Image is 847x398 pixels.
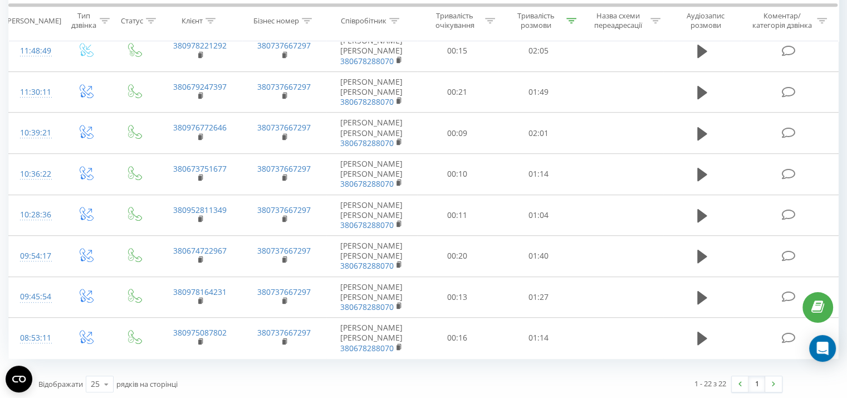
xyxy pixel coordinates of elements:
div: 08:53:11 [20,327,50,349]
td: 01:14 [498,318,579,359]
a: 380975087802 [173,327,227,338]
a: 380678288070 [340,343,394,353]
td: [PERSON_NAME] [PERSON_NAME] [326,71,417,113]
a: 380679247397 [173,81,227,92]
a: 380674722967 [173,245,227,256]
a: 380737667297 [257,287,311,297]
div: 09:54:17 [20,245,50,267]
div: 10:36:22 [20,163,50,185]
a: 380737667297 [257,245,311,256]
div: Тип дзвінка [70,12,96,31]
a: 380978164231 [173,287,227,297]
a: 380737667297 [257,40,311,51]
td: [PERSON_NAME] [PERSON_NAME] [326,318,417,359]
a: 380737667297 [257,81,311,92]
td: 00:09 [417,113,498,154]
a: 380678288070 [340,96,394,107]
td: 01:27 [498,276,579,318]
div: Назва схеми переадресації [589,12,648,31]
div: Аудіозапис розмови [673,12,738,31]
td: [PERSON_NAME] [PERSON_NAME] [326,276,417,318]
div: 11:30:11 [20,81,50,103]
a: 380737667297 [257,205,311,215]
td: 00:20 [417,236,498,277]
td: 00:16 [417,318,498,359]
div: 11:48:49 [20,40,50,62]
td: 00:15 [417,31,498,72]
div: Співробітник [341,16,386,26]
td: 00:10 [417,153,498,195]
div: Бізнес номер [253,16,299,26]
div: Open Intercom Messenger [809,335,836,362]
td: [PERSON_NAME] [PERSON_NAME] [326,113,417,154]
a: 380678288070 [340,260,394,271]
a: 380678288070 [340,302,394,312]
td: [PERSON_NAME] [PERSON_NAME] [326,31,417,72]
a: 380737667297 [257,122,311,133]
span: рядків на сторінці [116,379,178,389]
td: 02:05 [498,31,579,72]
a: 380678288070 [340,56,394,66]
div: 10:28:36 [20,204,50,226]
td: 02:01 [498,113,579,154]
td: 01:49 [498,71,579,113]
div: Клієнт [182,16,203,26]
div: 25 [91,378,100,390]
div: 1 - 22 з 22 [694,378,726,389]
a: 380737667297 [257,163,311,174]
a: 380952811349 [173,205,227,215]
div: Тривалість розмови [508,12,564,31]
a: 380976772646 [173,122,227,133]
td: [PERSON_NAME] [PERSON_NAME] [326,195,417,236]
td: 00:11 [417,195,498,236]
div: [PERSON_NAME] [5,16,61,26]
a: 1 [748,376,765,392]
a: 380678288070 [340,178,394,189]
div: 09:45:54 [20,286,50,308]
div: Тривалість очікування [427,12,483,31]
span: Відображати [38,379,83,389]
td: 01:40 [498,236,579,277]
a: 380673751677 [173,163,227,174]
td: 00:13 [417,276,498,318]
a: 380978221292 [173,40,227,51]
a: 380678288070 [340,138,394,148]
a: 380737667297 [257,327,311,338]
div: Статус [121,16,143,26]
button: Open CMP widget [6,366,32,392]
a: 380678288070 [340,220,394,230]
td: [PERSON_NAME] [PERSON_NAME] [326,236,417,277]
td: 01:14 [498,153,579,195]
div: 10:39:21 [20,122,50,144]
div: Коментар/категорія дзвінка [749,12,814,31]
td: 00:21 [417,71,498,113]
td: [PERSON_NAME] [PERSON_NAME] [326,153,417,195]
td: 01:04 [498,195,579,236]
